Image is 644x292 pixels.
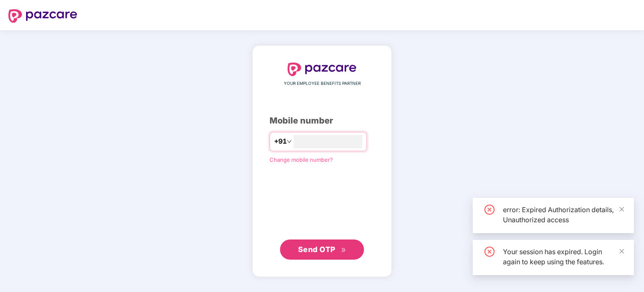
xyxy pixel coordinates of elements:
[287,139,292,144] span: down
[280,239,364,260] button: Send OTPdouble-right
[503,247,624,267] div: Your session has expired. Login again to keep using the features.
[484,247,495,257] span: close-circle
[288,63,356,76] img: logo
[503,205,624,225] div: error: Expired Authorization details, Unauthorized access
[619,206,625,212] span: close
[484,205,495,215] span: close-circle
[341,247,346,253] span: double-right
[270,114,374,127] div: Mobile number
[298,245,335,254] span: Send OTP
[8,9,77,23] img: logo
[274,136,287,147] span: +91
[270,156,333,163] a: Change mobile number?
[284,80,361,87] span: YOUR EMPLOYEE BENEFITS PARTNER
[619,248,625,254] span: close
